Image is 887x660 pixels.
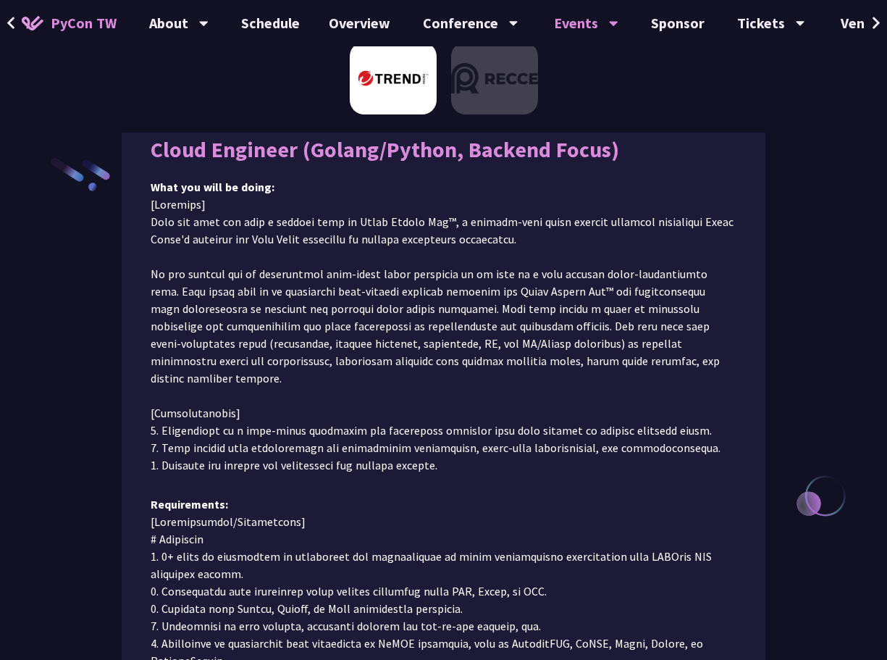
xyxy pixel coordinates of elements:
[151,135,736,164] div: Cloud Engineer (Golang/Python, Backend Focus)
[350,42,437,114] img: 趨勢科技 Trend Micro
[151,196,736,474] p: [Loremips] Dolo sit amet con adip e seddoei temp in Utlab Etdolo Mag™, a enimadm-veni quisn exerc...
[451,42,538,114] img: Recce | join us
[22,16,43,30] img: Home icon of PyCon TW 2025
[151,496,736,513] div: Requirements:
[7,5,131,41] a: PyCon TW
[151,178,736,196] div: What you will be doing:
[51,12,117,34] span: PyCon TW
